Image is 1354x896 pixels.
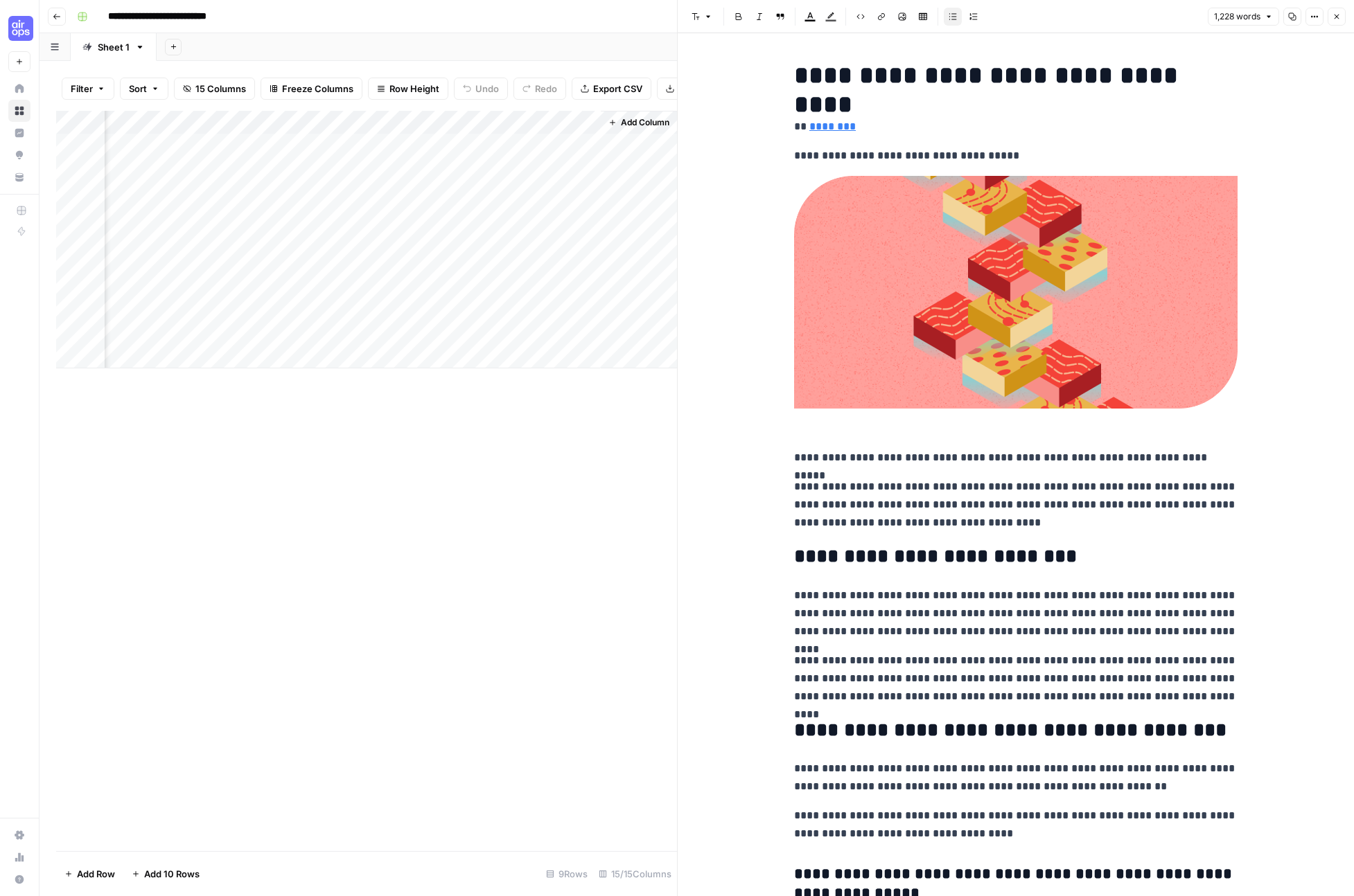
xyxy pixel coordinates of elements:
[8,846,30,868] a: Usage
[368,78,448,100] button: Row Height
[56,863,123,885] button: Add Row
[8,824,30,846] a: Settings
[454,78,508,100] button: Undo
[8,868,30,890] button: Help + Support
[8,122,30,144] a: Insights
[8,16,33,41] img: AirOps U Cohort 1 Logo
[1208,8,1279,26] button: 1,228 words
[261,78,362,100] button: Freeze Columns
[98,40,130,54] div: Sheet 1
[62,78,114,100] button: Filter
[8,144,30,166] a: Opportunities
[282,82,353,96] span: Freeze Columns
[593,863,677,885] div: 15/15 Columns
[71,82,93,96] span: Filter
[540,863,593,885] div: 9 Rows
[593,82,642,96] span: Export CSV
[389,82,439,96] span: Row Height
[71,33,157,61] a: Sheet 1
[475,82,499,96] span: Undo
[621,116,669,129] span: Add Column
[123,863,208,885] button: Add 10 Rows
[8,78,30,100] a: Home
[603,114,675,132] button: Add Column
[535,82,557,96] span: Redo
[77,867,115,881] span: Add Row
[1214,10,1260,23] span: 1,228 words
[195,82,246,96] span: 15 Columns
[572,78,651,100] button: Export CSV
[144,867,200,881] span: Add 10 Rows
[8,166,30,188] a: Your Data
[174,78,255,100] button: 15 Columns
[129,82,147,96] span: Sort
[513,78,566,100] button: Redo
[8,100,30,122] a: Browse
[120,78,168,100] button: Sort
[8,11,30,46] button: Workspace: AirOps U Cohort 1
